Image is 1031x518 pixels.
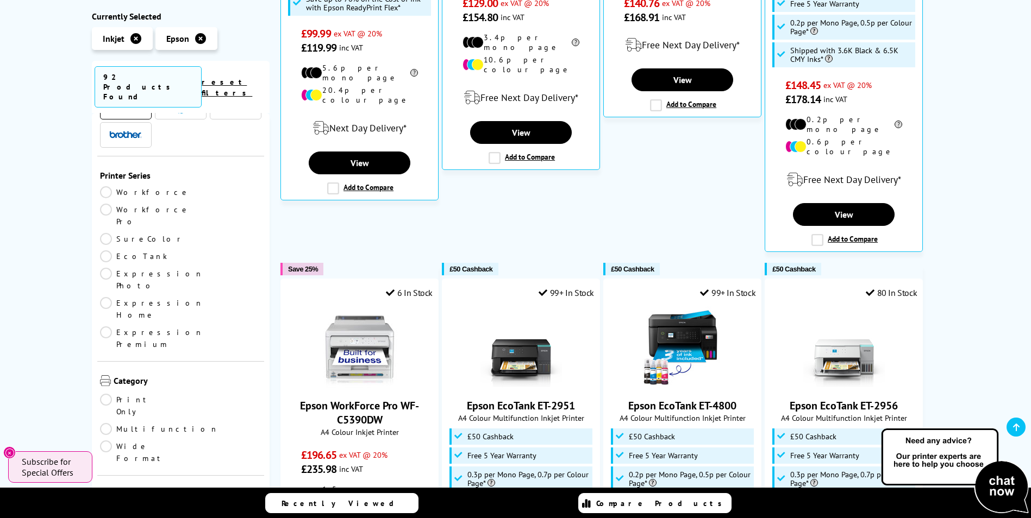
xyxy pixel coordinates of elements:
[166,33,189,44] span: Epson
[629,451,698,460] span: Free 5 Year Warranty
[467,451,536,460] span: Free 5 Year Warranty
[95,66,202,108] span: 92 Products Found
[771,413,917,423] span: A4 Colour Multifunction Inkjet Printer
[470,121,571,144] a: View
[92,11,270,22] div: Currently Selected
[100,250,181,262] a: EcoTank
[609,30,755,60] div: modal_delivery
[785,78,821,92] span: £148.45
[442,263,498,275] button: £50 Cashback
[790,399,898,413] a: Epson EcoTank ET-2956
[202,77,252,98] a: reset filters
[790,432,836,441] span: £50 Cashback
[642,379,723,390] a: Epson EcoTank ET-4800
[790,46,913,64] span: Shipped with 3.6K Black & 6.5K CMY Inks*
[785,92,821,106] span: £178.14
[489,152,555,164] label: Add to Compare
[100,204,190,228] a: Workforce Pro
[629,432,675,441] span: £50 Cashback
[301,462,336,476] span: £235.98
[790,18,913,36] span: 0.2p per Mono Page, 0.5p per Colour Page*
[449,265,492,273] span: £50 Cashback
[501,12,524,22] span: inc VAT
[301,27,331,41] span: £99.99
[301,41,336,55] span: £119.99
[463,33,579,52] li: 3.4p per mono page
[265,493,418,513] a: Recently Viewed
[339,42,363,53] span: inc VAT
[100,394,181,418] a: Print Only
[100,297,203,321] a: Expression Home
[339,450,388,460] span: ex VAT @ 20%
[785,137,902,156] li: 0.6p per colour page
[339,464,363,474] span: inc VAT
[3,446,16,459] button: Close
[765,263,821,275] button: £50 Cashback
[629,470,752,488] span: 0.2p per Mono Page, 0.5p per Colour Page*
[772,265,815,273] span: £50 Cashback
[771,165,917,195] div: modal_delivery
[319,379,401,390] a: Epson WorkForce Pro WF-C5390DW
[109,131,142,138] img: Brother
[448,413,594,423] span: A4 Colour Multifunction Inkjet Printer
[100,268,203,292] a: Expression Photo
[700,287,755,298] div: 99+ In Stock
[642,306,723,388] img: Epson EcoTank ET-4800
[286,427,433,437] span: A4 Colour Inkjet Printer
[100,423,218,435] a: Multifunction
[463,10,498,24] span: £154.80
[467,432,514,441] span: £50 Cashback
[811,234,878,246] label: Add to Compare
[578,493,732,513] a: Compare Products
[790,451,859,460] span: Free 5 Year Warranty
[879,427,1031,516] img: Open Live Chat window
[103,33,124,44] span: Inkjet
[790,470,913,488] span: 0.3p per Mono Page, 0.7p per Colour Page*
[793,203,894,226] a: View
[114,375,262,388] span: Category
[650,99,716,111] label: Add to Compare
[319,306,401,388] img: Epson WorkForce Pro WF-C5390DW
[632,68,733,91] a: View
[463,55,579,74] li: 10.6p per colour page
[624,10,659,24] span: £168.91
[280,263,323,275] button: Save 25%
[301,484,418,504] li: 1.5p per mono page
[803,306,885,388] img: Epson EcoTank ET-2956
[327,182,393,194] label: Add to Compare
[785,115,902,134] li: 0.2p per mono page
[286,113,433,143] div: modal_delivery
[288,265,318,273] span: Save 25%
[596,498,728,508] span: Compare Products
[22,456,82,478] span: Subscribe for Special Offers
[823,94,847,104] span: inc VAT
[448,83,594,113] div: modal_delivery
[628,399,736,413] a: Epson EcoTank ET-4800
[100,326,203,350] a: Expression Premium
[386,287,433,298] div: 6 In Stock
[603,263,659,275] button: £50 Cashback
[282,498,405,508] span: Recently Viewed
[539,287,594,298] div: 99+ In Stock
[109,128,142,142] a: Brother
[301,448,336,462] span: £196.65
[467,470,590,488] span: 0.3p per Mono Page, 0.7p per Colour Page*
[480,306,562,388] img: Epson EcoTank ET-2951
[467,399,575,413] a: Epson EcoTank ET-2951
[866,287,917,298] div: 80 In Stock
[301,85,418,105] li: 20.4p per colour page
[100,170,262,181] span: Printer Series
[100,186,190,198] a: Workforce
[100,375,111,386] img: Category
[480,379,562,390] a: Epson EcoTank ET-2951
[100,440,181,464] a: Wide Format
[301,63,418,83] li: 5.6p per mono page
[662,12,686,22] span: inc VAT
[309,151,410,174] a: View
[823,80,872,90] span: ex VAT @ 20%
[334,28,382,39] span: ex VAT @ 20%
[300,399,419,427] a: Epson WorkForce Pro WF-C5390DW
[100,233,185,245] a: SureColor
[609,413,755,423] span: A4 Colour Multifunction Inkjet Printer
[803,379,885,390] a: Epson EcoTank ET-2956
